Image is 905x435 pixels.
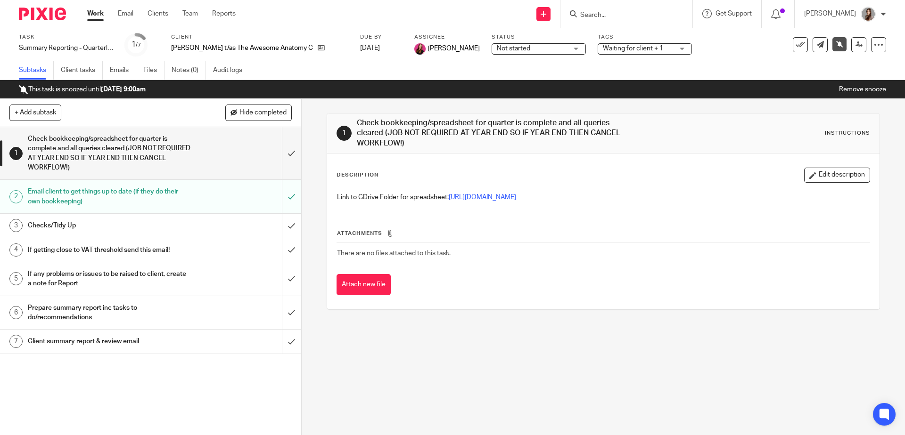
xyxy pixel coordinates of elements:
[87,9,104,18] a: Work
[579,11,664,20] input: Search
[148,9,168,18] a: Clients
[28,301,191,325] h1: Prepare summary report inc tasks to do/recommendations
[9,219,23,232] div: 3
[337,126,352,141] div: 1
[428,44,480,53] span: [PERSON_NAME]
[19,61,54,80] a: Subtasks
[9,147,23,160] div: 1
[804,9,856,18] p: [PERSON_NAME]
[28,334,191,348] h1: Client summary report & review email
[143,61,165,80] a: Files
[19,85,146,94] p: This task is snoozed until
[337,193,869,202] p: Link to GDrive Folder for spreadsheet:
[825,129,870,137] div: Instructions
[136,42,141,48] small: /7
[9,190,23,203] div: 2
[449,194,516,201] a: [URL][DOMAIN_NAME]
[492,33,586,41] label: Status
[28,185,191,209] h1: Email client to get things up to date (if they do their own bookkeeping)
[225,105,292,121] button: Hide completed
[110,61,136,80] a: Emails
[28,132,191,175] h1: Check bookkeeping/spreadsheet for quarter is complete and all queries cleared (JOB NOT REQUIRED A...
[182,9,198,18] a: Team
[357,118,624,148] h1: Check bookkeeping/spreadsheet for quarter is complete and all queries cleared (JOB NOT REQUIRED A...
[337,231,382,236] span: Attachments
[497,45,530,52] span: Not started
[9,243,23,257] div: 4
[603,45,663,52] span: Waiting for client + 1
[19,8,66,20] img: Pixie
[337,171,378,179] p: Description
[19,43,113,53] div: Summary Reporting - Quarterly - Sole Trader
[212,9,236,18] a: Reports
[19,33,113,41] label: Task
[9,105,61,121] button: + Add subtask
[360,45,380,51] span: [DATE]
[213,61,249,80] a: Audit logs
[716,10,752,17] span: Get Support
[132,39,141,50] div: 1
[239,109,287,117] span: Hide completed
[28,218,191,233] h1: Checks/Tidy Up
[171,33,348,41] label: Client
[171,43,313,53] p: [PERSON_NAME] t/as The Awesome Anatomy Company
[28,267,191,291] h1: If any problems or issues to be raised to client, create a note for Report
[9,335,23,348] div: 7
[172,61,206,80] a: Notes (0)
[101,86,146,93] b: [DATE] 9:00am
[9,272,23,285] div: 5
[360,33,403,41] label: Due by
[337,274,391,295] button: Attach new file
[118,9,133,18] a: Email
[337,250,451,257] span: There are no files attached to this task.
[839,86,886,93] a: Remove snooze
[804,168,870,183] button: Edit description
[861,7,876,22] img: 22.png
[598,33,692,41] label: Tags
[61,61,103,80] a: Client tasks
[414,33,480,41] label: Assignee
[9,306,23,319] div: 6
[28,243,191,257] h1: If getting close to VAT threshold send this email!
[414,43,426,55] img: 21.png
